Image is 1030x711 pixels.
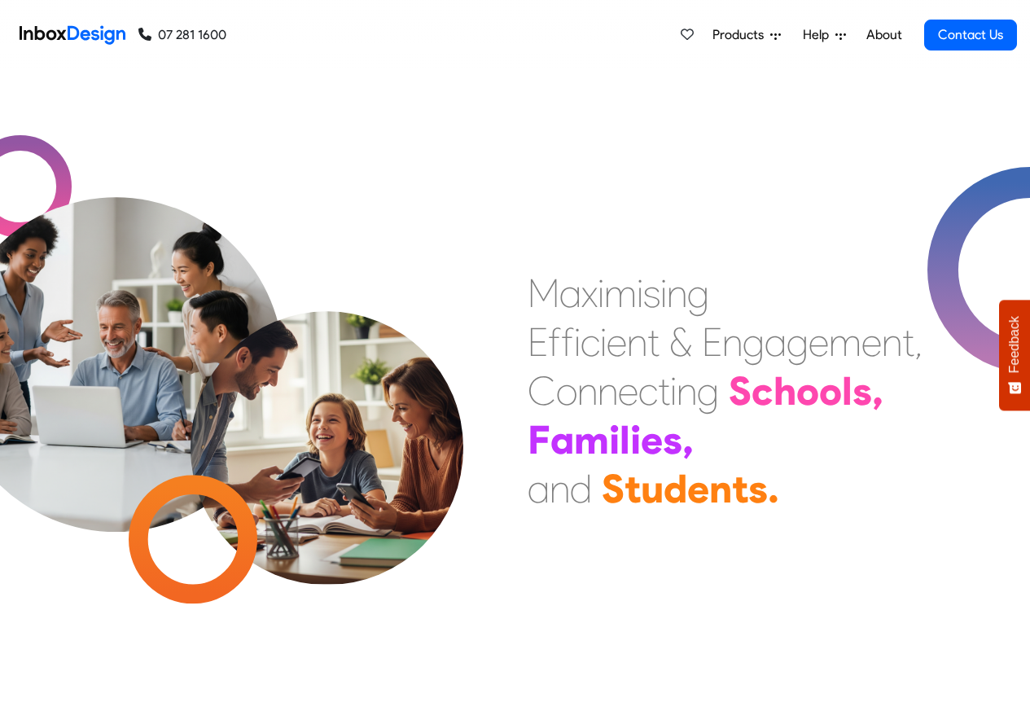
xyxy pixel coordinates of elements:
div: d [664,464,687,513]
div: e [861,318,882,366]
div: C [528,366,556,415]
div: n [677,366,697,415]
div: n [882,318,902,366]
div: t [647,318,660,366]
div: m [574,415,609,464]
div: t [625,464,641,513]
div: c [638,366,658,415]
div: g [697,366,719,415]
div: a [559,269,581,318]
a: Products [706,19,787,51]
div: f [548,318,561,366]
div: c [752,366,774,415]
div: n [709,464,732,513]
div: n [550,464,570,513]
div: n [577,366,598,415]
div: x [581,269,598,318]
div: m [604,269,637,318]
div: o [796,366,819,415]
div: S [602,464,625,513]
div: e [641,415,663,464]
a: Contact Us [924,20,1017,50]
div: i [637,269,643,318]
div: E [528,318,548,366]
div: n [722,318,743,366]
div: t [658,366,670,415]
div: . [768,464,779,513]
div: e [687,464,709,513]
span: Feedback [1007,316,1022,373]
div: i [598,269,604,318]
div: e [618,366,638,415]
div: S [729,366,752,415]
div: i [670,366,677,415]
a: 07 281 1600 [138,25,226,45]
div: c [581,318,600,366]
div: , [914,318,923,366]
div: e [809,318,829,366]
div: s [852,366,872,415]
div: i [600,318,607,366]
div: m [829,318,861,366]
div: f [561,318,574,366]
div: o [556,366,577,415]
div: a [528,464,550,513]
div: s [643,269,660,318]
span: Products [712,25,770,45]
div: a [765,318,787,366]
div: s [748,464,768,513]
img: parents_with_child.png [156,244,497,585]
div: F [528,415,550,464]
div: , [682,415,694,464]
div: d [570,464,592,513]
button: Feedback - Show survey [999,300,1030,410]
div: a [550,415,574,464]
div: l [620,415,630,464]
div: t [732,464,748,513]
div: l [842,366,852,415]
div: i [630,415,641,464]
a: About [861,19,906,51]
div: M [528,269,559,318]
div: , [872,366,883,415]
div: t [902,318,914,366]
div: i [660,269,667,318]
div: i [574,318,581,366]
div: Maximising Efficient & Engagement, Connecting Schools, Families, and Students. [528,269,923,513]
div: E [702,318,722,366]
a: Help [796,19,852,51]
div: i [609,415,620,464]
div: o [819,366,842,415]
div: h [774,366,796,415]
div: g [687,269,709,318]
div: u [641,464,664,513]
div: n [667,269,687,318]
div: g [787,318,809,366]
div: n [598,366,618,415]
div: s [663,415,682,464]
div: e [607,318,627,366]
div: & [669,318,692,366]
span: Help [803,25,835,45]
div: g [743,318,765,366]
div: n [627,318,647,366]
